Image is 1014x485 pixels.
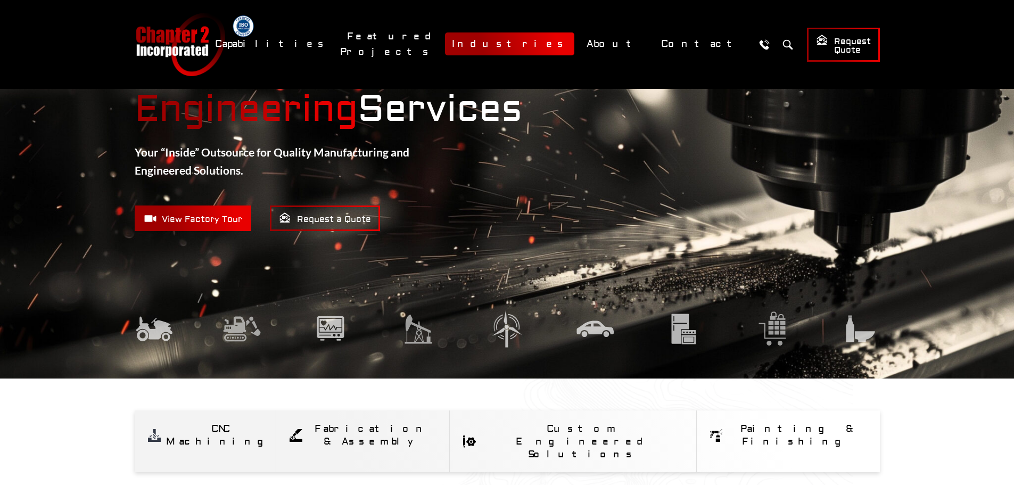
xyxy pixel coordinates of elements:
[308,423,436,448] div: Fabrication & Assembly
[450,410,696,472] a: Custom Engineered Solutions
[580,32,649,55] a: About
[135,87,358,132] mark: Engineering
[279,212,371,225] span: Request a Quote
[276,410,450,459] a: Fabrication & Assembly
[135,410,276,459] a: CNC Machining
[166,423,275,448] div: CNC Machining
[481,423,683,461] div: Custom Engineered Solutions
[445,32,574,55] a: Industries
[755,35,774,54] a: Call Us
[816,34,871,56] span: Request Quote
[807,28,880,62] a: Request Quote
[728,423,866,448] div: Painting & Finishing
[270,205,380,231] a: Request a Quote
[144,212,242,225] span: View Factory Tour
[697,410,879,459] a: Painting & Finishing
[654,32,749,55] a: Contact
[135,13,225,76] a: Chapter 2 Incorporated
[778,35,798,54] button: Search
[135,145,409,177] strong: Your “Inside” Outsource for Quality Manufacturing and Engineered Solutions.
[208,32,335,55] a: Capabilities
[340,25,440,63] a: Featured Projects
[135,205,251,231] a: View Factory Tour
